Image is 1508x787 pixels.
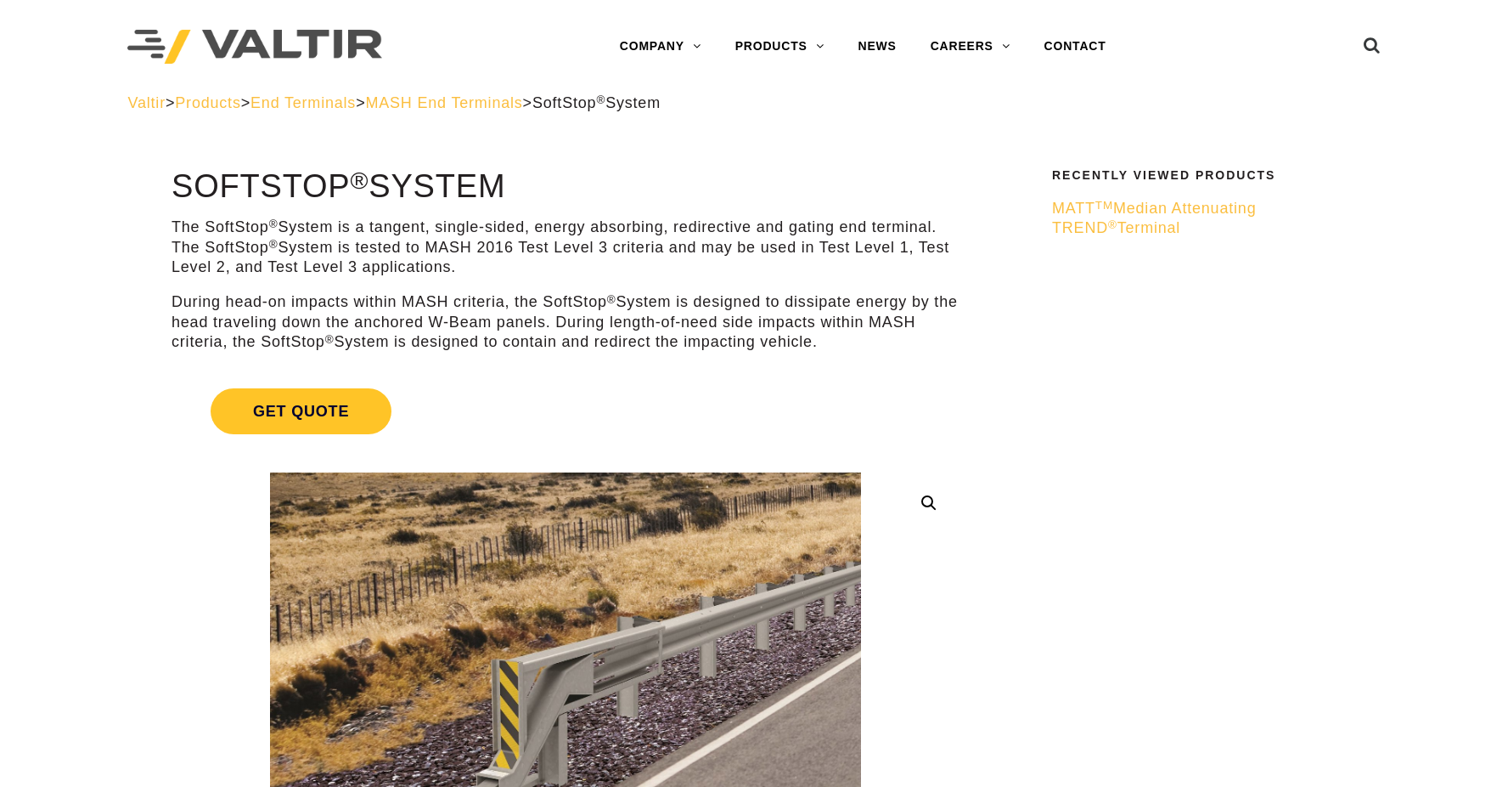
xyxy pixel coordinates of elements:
[607,293,616,306] sup: ®
[172,368,959,455] a: Get Quote
[841,30,914,64] a: NEWS
[127,93,1380,113] div: > > > >
[172,292,959,352] p: During head-on impacts within MASH criteria, the SoftStop System is designed to dissipate energy ...
[250,94,356,111] a: End Terminals
[1027,30,1123,64] a: CONTACT
[718,30,841,64] a: PRODUCTS
[211,388,391,434] span: Get Quote
[1052,200,1256,236] span: MATT Median Attenuating TREND Terminal
[603,30,718,64] a: COMPANY
[127,94,165,111] a: Valtir
[532,94,661,111] span: SoftStop System
[1095,199,1113,212] sup: TM
[1108,218,1117,231] sup: ®
[1052,169,1370,182] h2: Recently Viewed Products
[269,238,279,251] sup: ®
[596,93,605,106] sup: ®
[172,218,959,277] p: The SoftStop System is a tangent, single-sided, energy absorbing, redirective and gating end term...
[1052,199,1370,239] a: MATTTMMedian Attenuating TREND®Terminal
[172,169,959,205] h1: SoftStop System
[175,94,240,111] a: Products
[269,218,279,230] sup: ®
[325,333,335,346] sup: ®
[365,94,522,111] a: MASH End Terminals
[127,30,382,65] img: Valtir
[914,30,1027,64] a: CAREERS
[351,167,369,194] sup: ®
